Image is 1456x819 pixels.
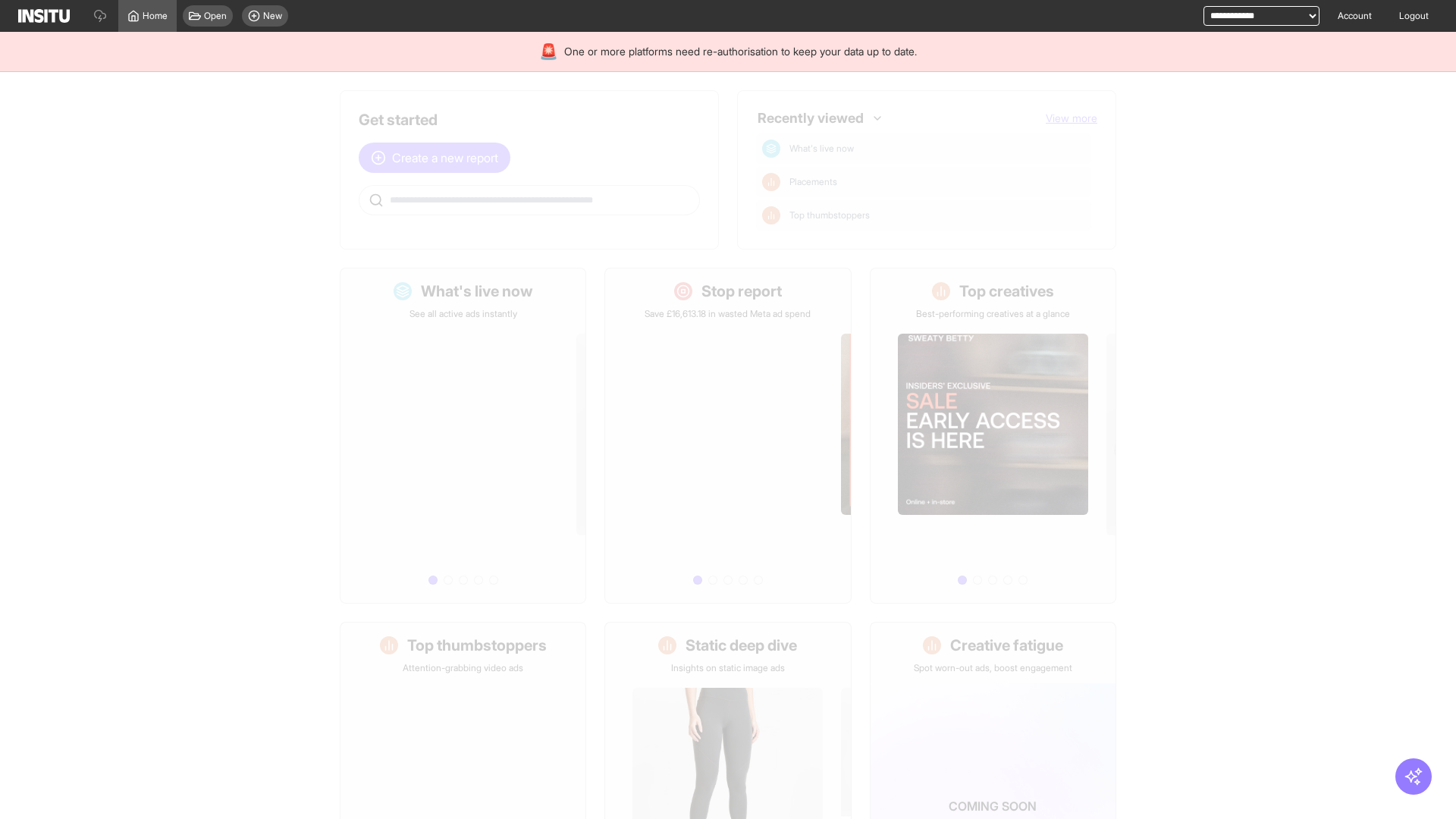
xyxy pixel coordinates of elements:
span: New [263,10,282,22]
div: 🚨 [539,41,558,62]
span: One or more platforms need re-authorisation to keep your data up to date. [564,44,917,59]
span: Open [204,10,227,22]
span: Home [143,10,168,22]
img: Logo [18,9,70,23]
